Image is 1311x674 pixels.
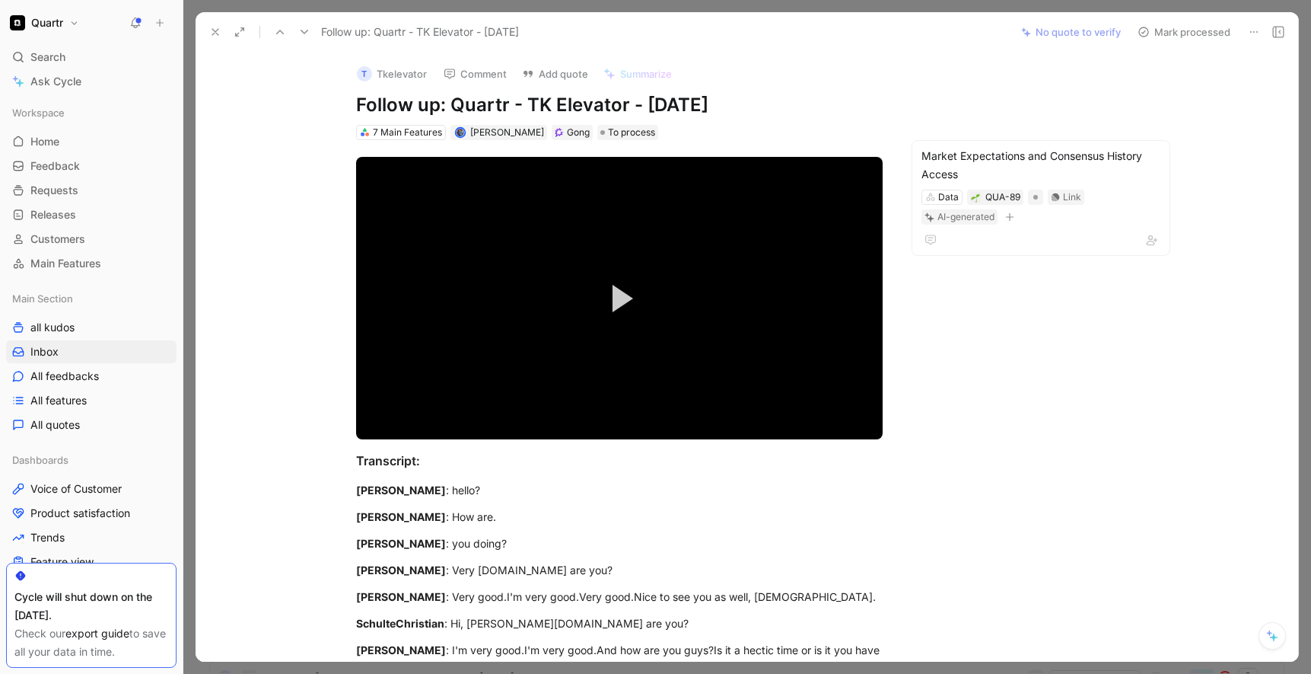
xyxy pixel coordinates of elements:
[6,179,177,202] a: Requests
[971,193,980,203] img: 🌱
[6,203,177,226] a: Releases
[356,617,444,630] mark: SchulteChristian
[1014,21,1128,43] button: No quote to verify
[12,105,65,120] span: Workspace
[65,627,129,640] a: export guide
[30,256,101,271] span: Main Features
[30,48,65,66] span: Search
[14,624,168,661] div: Check our to save all your data in time.
[30,369,99,384] span: All feedbacks
[6,155,177,177] a: Feedback
[6,449,177,598] div: DashboardsVoice of CustomerProduct satisfactionTrendsFeature viewCustomer view
[373,125,442,140] div: 7 Main Features
[515,63,595,85] button: Add quote
[6,287,177,436] div: Main Sectionall kudosInboxAll feedbacksAll featuresAll quotes
[30,183,78,198] span: Requests
[30,393,87,408] span: All features
[350,62,434,85] button: TTkelevator
[6,46,177,69] div: Search
[6,228,177,251] a: Customers
[1063,190,1081,205] div: Link
[12,291,73,306] span: Main Section
[14,588,168,624] div: Cycle will shut down on the [DATE].
[985,190,1020,205] div: QUA-89
[597,125,658,140] div: To process
[6,287,177,310] div: Main Section
[30,506,130,521] span: Product satisfaction
[12,452,68,468] span: Dashboards
[470,126,544,138] span: [PERSON_NAME]
[356,537,446,550] mark: [PERSON_NAME]
[6,130,177,153] a: Home
[30,320,75,335] span: all kudos
[585,264,654,333] button: Play Video
[6,365,177,388] a: All feedbacks
[356,93,883,117] h1: Follow up: Quartr - TK Elevator - [DATE]
[457,129,465,137] img: avatar
[356,510,446,523] mark: [PERSON_NAME]
[356,452,883,470] div: Transcript:
[356,562,883,578] div: : Very [DOMAIN_NAME] are you?
[6,502,177,525] a: Product satisfaction
[356,484,446,497] mark: [PERSON_NAME]
[356,509,883,525] div: : How are.
[608,125,655,140] span: To process
[30,232,85,247] span: Customers
[10,15,25,30] img: Quartr
[6,449,177,471] div: Dashboards
[356,482,883,498] div: : hello?
[6,414,177,436] a: All quotes
[597,63,679,85] button: Summarize
[30,417,80,433] span: All quotes
[30,554,94,570] span: Feature view
[356,535,883,551] div: : you doing?
[6,340,177,363] a: Inbox
[356,564,446,577] mark: [PERSON_NAME]
[6,478,177,500] a: Voice of Customer
[356,644,446,656] mark: [PERSON_NAME]
[437,63,514,85] button: Comment
[6,316,177,339] a: all kudos
[970,192,981,203] button: 🌱
[921,147,1160,184] div: Market Expectations and Consensus History Access
[30,158,80,174] span: Feedback
[30,72,81,91] span: Ask Cycle
[6,526,177,549] a: Trends
[357,66,372,81] div: T
[937,209,994,225] div: AI-generated
[356,590,446,603] mark: [PERSON_NAME]
[6,389,177,412] a: All features
[938,190,959,205] div: Data
[620,67,672,81] span: Summarize
[321,23,519,41] span: Follow up: Quartr - TK Elevator - [DATE]
[356,157,883,439] div: Video Player
[356,642,883,674] div: : I'm very good.I'm very good.And how are you guys?Is it a hectic time or is it you have more tim...
[6,252,177,275] a: Main Features
[31,16,63,30] h1: Quartr
[30,481,122,497] span: Voice of Customer
[30,207,76,222] span: Releases
[6,70,177,93] a: Ask Cycle
[30,134,59,149] span: Home
[6,551,177,573] a: Feature view
[567,125,590,140] div: Gong
[1131,21,1237,43] button: Mark processed
[356,589,883,605] div: : Very good.I'm very good.Very good.Nice to see you as well, [DEMOGRAPHIC_DATA].
[30,344,59,359] span: Inbox
[6,12,83,34] button: QuartrQuartr
[356,615,883,631] div: : Hi, [PERSON_NAME][DOMAIN_NAME] are you?
[6,101,177,124] div: Workspace
[30,530,65,545] span: Trends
